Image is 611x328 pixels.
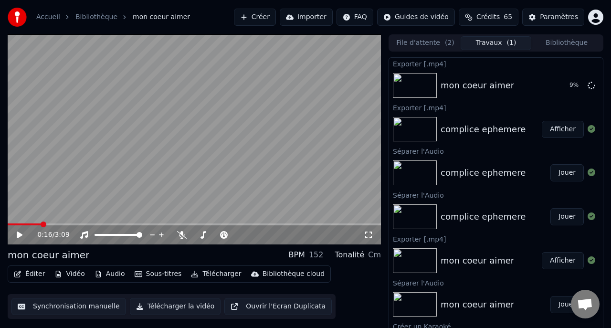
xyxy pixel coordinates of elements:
[441,123,526,136] div: complice ephemere
[542,252,584,269] button: Afficher
[550,208,584,225] button: Jouer
[531,36,602,50] button: Bibliothèque
[522,9,584,26] button: Paramètres
[288,249,305,261] div: BPM
[459,9,518,26] button: Crédits65
[130,298,221,315] button: Télécharger la vidéo
[54,230,69,240] span: 3:09
[542,121,584,138] button: Afficher
[441,79,514,92] div: mon coeur aimer
[10,267,49,281] button: Éditer
[133,12,190,22] span: mon coeur aimer
[389,58,603,69] div: Exporter [.mp4]
[224,298,332,315] button: Ouvrir l'Ecran Duplicata
[36,12,60,22] a: Accueil
[309,249,324,261] div: 152
[75,12,117,22] a: Bibliothèque
[37,230,52,240] span: 0:16
[263,269,325,279] div: Bibliothèque cloud
[377,9,455,26] button: Guides de vidéo
[550,164,584,181] button: Jouer
[8,8,27,27] img: youka
[504,12,512,22] span: 65
[441,254,514,267] div: mon coeur aimer
[368,249,381,261] div: Cm
[550,296,584,313] button: Jouer
[337,9,373,26] button: FAQ
[280,9,333,26] button: Importer
[335,249,364,261] div: Tonalité
[571,290,600,318] a: Ouvrir le chat
[37,230,60,240] div: /
[476,12,500,22] span: Crédits
[131,267,186,281] button: Sous-titres
[461,36,531,50] button: Travaux
[91,267,129,281] button: Audio
[441,298,514,311] div: mon coeur aimer
[507,38,516,48] span: ( 1 )
[234,9,276,26] button: Créer
[389,277,603,288] div: Séparer l'Audio
[445,38,454,48] span: ( 2 )
[540,12,578,22] div: Paramètres
[569,82,584,89] div: 9 %
[187,267,245,281] button: Télécharger
[36,12,190,22] nav: breadcrumb
[441,210,526,223] div: complice ephemere
[389,233,603,244] div: Exporter [.mp4]
[390,36,461,50] button: File d'attente
[441,166,526,180] div: complice ephemere
[389,189,603,201] div: Séparer l'Audio
[389,102,603,113] div: Exporter [.mp4]
[389,145,603,157] div: Séparer l'Audio
[11,298,126,315] button: Synchronisation manuelle
[51,267,88,281] button: Vidéo
[8,248,89,262] div: mon coeur aimer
